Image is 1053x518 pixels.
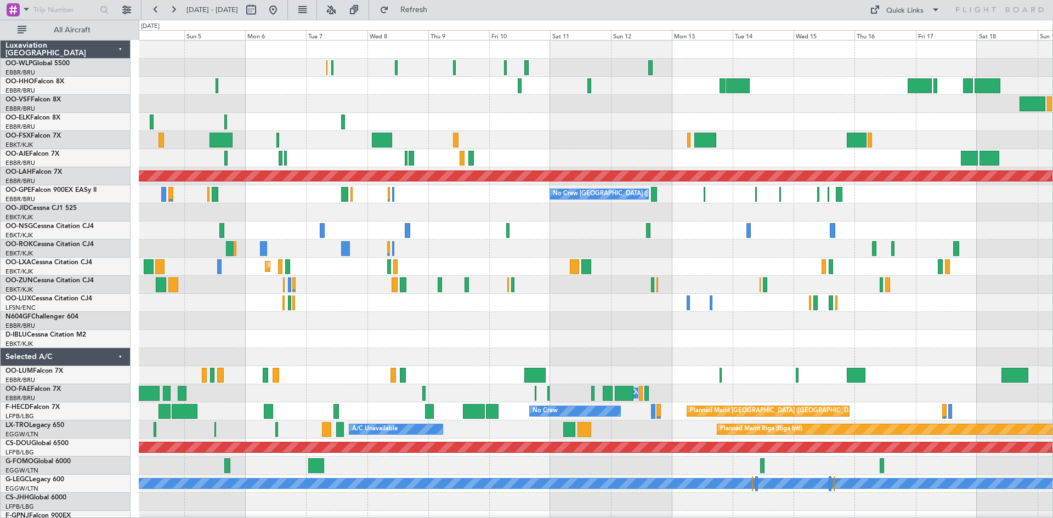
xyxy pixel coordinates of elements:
div: Thu 9 [428,30,489,40]
div: No Crew [533,403,558,419]
div: No Crew [GEOGRAPHIC_DATA] ([GEOGRAPHIC_DATA] National) [553,186,737,202]
a: OO-AIEFalcon 7X [5,151,59,157]
span: OO-JID [5,205,29,212]
a: OO-VSFFalcon 8X [5,96,61,103]
a: EBBR/BRU [5,123,35,131]
div: Tue 7 [306,30,367,40]
a: CS-DOUGlobal 6500 [5,440,69,447]
span: All Aircraft [29,26,116,34]
a: EBBR/BRU [5,322,35,330]
a: OO-WLPGlobal 5500 [5,60,70,67]
a: OO-GPEFalcon 900EX EASy II [5,187,97,193]
div: Wed 15 [794,30,854,40]
span: OO-LAH [5,169,32,175]
span: OO-LUX [5,295,31,302]
div: Sun 5 [184,30,245,40]
a: OO-LUXCessna Citation CJ4 [5,295,92,302]
button: Quick Links [864,1,946,19]
span: F-HECD [5,404,30,411]
span: OO-FAE [5,386,31,392]
div: Planned Maint Kortrijk-[GEOGRAPHIC_DATA] [268,258,396,275]
a: EBBR/BRU [5,394,35,402]
input: Trip Number [33,2,97,18]
a: OO-FSXFalcon 7X [5,133,61,139]
a: LFPB/LBG [5,412,34,420]
span: D-IBLU [5,332,27,338]
span: OO-AIE [5,151,29,157]
div: A/C Unavailable [352,421,398,437]
a: EBKT/KJK [5,267,33,276]
span: [DATE] - [DATE] [186,5,238,15]
span: G-LEGC [5,476,29,483]
a: OO-NSGCessna Citation CJ4 [5,223,94,230]
a: CS-JHHGlobal 6000 [5,494,66,501]
button: Refresh [375,1,440,19]
div: Planned Maint Riga (Riga Intl) [720,421,802,437]
a: OO-LAHFalcon 7X [5,169,62,175]
a: LFPB/LBG [5,503,34,511]
a: EGGW/LTN [5,466,38,475]
span: CS-DOU [5,440,31,447]
span: LX-TRO [5,422,29,429]
a: LFPB/LBG [5,448,34,457]
a: EBKT/KJK [5,141,33,149]
a: EBBR/BRU [5,87,35,95]
a: EBBR/BRU [5,159,35,167]
div: Thu 16 [854,30,915,40]
a: D-IBLUCessna Citation M2 [5,332,86,338]
span: OO-GPE [5,187,31,193]
a: EBKT/KJK [5,249,33,258]
a: OO-JIDCessna CJ1 525 [5,205,77,212]
a: EBKT/KJK [5,340,33,348]
a: OO-LXACessna Citation CJ4 [5,259,92,266]
div: [DATE] [141,22,160,31]
a: OO-ZUNCessna Citation CJ4 [5,277,94,284]
a: EBKT/KJK [5,286,33,294]
a: EGGW/LTN [5,485,38,493]
span: OO-FSX [5,133,31,139]
a: G-LEGCLegacy 600 [5,476,64,483]
a: EGGW/LTN [5,430,38,439]
span: OO-VSF [5,96,31,103]
span: OO-ELK [5,115,30,121]
div: Fri 10 [489,30,550,40]
a: OO-ELKFalcon 8X [5,115,60,121]
span: OO-NSG [5,223,33,230]
a: F-HECDFalcon 7X [5,404,60,411]
div: Sat 4 [123,30,184,40]
div: Quick Links [886,5,924,16]
a: OO-FAEFalcon 7X [5,386,61,392]
a: OO-HHOFalcon 8X [5,78,64,85]
span: OO-WLP [5,60,32,67]
span: G-FOMO [5,458,33,465]
a: EBKT/KJK [5,231,33,240]
a: EBBR/BRU [5,105,35,113]
div: Mon 6 [245,30,306,40]
div: Fri 17 [916,30,977,40]
div: Planned Maint [GEOGRAPHIC_DATA] ([GEOGRAPHIC_DATA]) [690,403,863,419]
a: LFSN/ENC [5,304,36,312]
a: OO-ROKCessna Citation CJ4 [5,241,94,248]
span: OO-LUM [5,368,33,374]
span: OO-LXA [5,259,31,266]
div: Sat 18 [977,30,1038,40]
a: N604GFChallenger 604 [5,314,78,320]
div: Tue 14 [733,30,794,40]
a: G-FOMOGlobal 6000 [5,458,71,465]
span: Refresh [391,6,437,14]
a: EBBR/BRU [5,69,35,77]
a: EBBR/BRU [5,376,35,384]
span: OO-ZUN [5,277,33,284]
span: OO-ROK [5,241,33,248]
a: LX-TROLegacy 650 [5,422,64,429]
a: OO-LUMFalcon 7X [5,368,63,374]
a: EBKT/KJK [5,213,33,221]
a: EBBR/BRU [5,195,35,203]
span: N604GF [5,314,31,320]
div: Wed 8 [367,30,428,40]
div: Sat 11 [550,30,611,40]
div: Mon 13 [672,30,733,40]
span: CS-JHH [5,494,29,501]
span: OO-HHO [5,78,34,85]
div: Sun 12 [611,30,672,40]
